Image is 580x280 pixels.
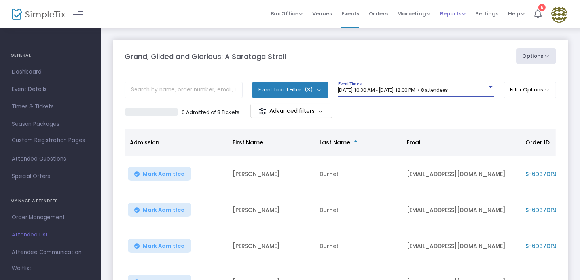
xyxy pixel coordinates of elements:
span: Mark Admitted [143,171,185,177]
span: Event Details [12,84,89,95]
span: Venues [312,4,332,24]
td: [PERSON_NAME] [228,192,315,228]
h4: GENERAL [11,47,90,63]
td: Burnet [315,156,402,192]
span: Order ID [525,138,550,146]
span: Attendee Questions [12,154,89,164]
h4: MANAGE ATTENDEES [11,193,90,209]
span: Mark Admitted [143,243,185,249]
span: Events [341,4,359,24]
span: [DATE] 10:30 AM - [DATE] 12:00 PM • 8 attendees [338,87,448,93]
button: Mark Admitted [128,203,191,217]
span: Help [508,10,525,17]
span: Custom Registration Pages [12,136,85,144]
td: [EMAIL_ADDRESS][DOMAIN_NAME] [402,192,521,228]
span: Box Office [271,10,303,17]
input: Search by name, order number, email, ip address [125,82,243,98]
span: Reports [440,10,466,17]
div: 5 [538,4,546,11]
span: Admission [130,138,159,146]
span: S-6DB7DF9E-6 [525,206,566,214]
img: filter [259,107,267,115]
span: S-6DB7DF9E-6 [525,170,566,178]
span: First Name [233,138,263,146]
span: (3) [305,87,313,93]
span: Email [407,138,422,146]
td: [PERSON_NAME] [228,156,315,192]
span: Mark Admitted [143,207,185,213]
button: Mark Admitted [128,239,191,253]
td: Burnet [315,192,402,228]
span: Attendee List [12,230,89,240]
td: Burnet [315,228,402,264]
span: Orders [369,4,388,24]
span: Marketing [397,10,430,17]
m-button: Advanced filters [250,104,332,118]
button: Mark Admitted [128,167,191,181]
span: Attendee Communication [12,247,89,257]
span: Times & Tickets [12,102,89,112]
span: Sortable [353,139,359,146]
button: Event Ticket Filter(3) [252,82,328,98]
span: Last Name [320,138,350,146]
span: Waitlist [12,265,32,272]
td: [PERSON_NAME] [228,228,315,264]
span: Order Management [12,212,89,223]
m-panel-title: Grand, Gilded and Glorious: A Saratoga Stroll [125,51,286,62]
td: [EMAIL_ADDRESS][DOMAIN_NAME] [402,228,521,264]
span: Season Packages [12,119,89,129]
button: Filter Options [504,82,557,98]
button: Options [516,48,557,64]
span: Dashboard [12,67,89,77]
span: Settings [475,4,498,24]
span: S-6DB7DF9E-6 [525,242,566,250]
td: [EMAIL_ADDRESS][DOMAIN_NAME] [402,156,521,192]
p: 0 Admitted of 8 Tickets [182,108,239,116]
span: Special Offers [12,171,89,182]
